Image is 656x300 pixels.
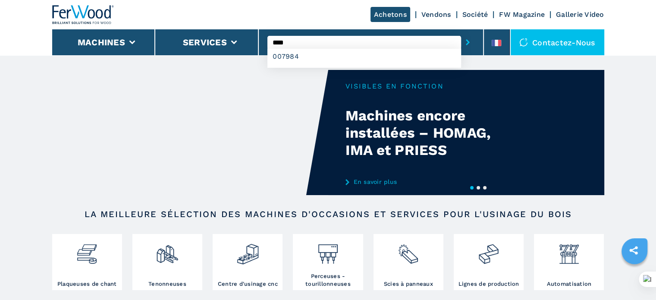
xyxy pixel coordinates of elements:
[461,32,474,52] button: submit-button
[458,280,519,288] h3: Lignes de production
[317,236,339,265] img: foratrici_inseritrici_2.png
[547,280,592,288] h3: Automatisation
[52,5,114,24] img: Ferwood
[374,234,443,290] a: Scies à panneaux
[78,37,125,47] button: Machines
[477,186,480,189] button: 2
[293,234,363,290] a: Perceuses - tourillonneuses
[295,272,361,288] h3: Perceuses - tourillonneuses
[556,10,604,19] a: Gallerie Video
[499,10,545,19] a: FW Magazine
[213,234,282,290] a: Centre d'usinage cnc
[345,178,515,185] a: En savoir plus
[619,261,650,294] iframe: Chat
[267,49,461,64] div: 007984
[57,280,117,288] h3: Plaqueuses de chant
[470,186,474,189] button: 1
[462,10,488,19] a: Société
[52,234,122,290] a: Plaqueuses de chant
[218,280,278,288] h3: Centre d'usinage cnc
[534,234,604,290] a: Automatisation
[156,236,179,265] img: squadratrici_2.png
[52,70,328,195] video: Your browser does not support the video tag.
[511,29,604,55] div: Contactez-nous
[75,236,98,265] img: bordatrici_1.png
[558,236,581,265] img: automazione.png
[183,37,227,47] button: Services
[397,236,420,265] img: sezionatrici_2.png
[483,186,487,189] button: 3
[421,10,451,19] a: Vendons
[148,280,186,288] h3: Tenonneuses
[132,234,202,290] a: Tenonneuses
[454,234,524,290] a: Lignes de production
[623,240,644,261] a: sharethis
[384,280,433,288] h3: Scies à panneaux
[80,209,577,219] h2: LA MEILLEURE SÉLECTION DES MACHINES D'OCCASIONS ET SERVICES POUR L'USINAGE DU BOIS
[477,236,500,265] img: linee_di_produzione_2.png
[370,7,410,22] a: Achetons
[236,236,259,265] img: centro_di_lavoro_cnc_2.png
[519,38,528,47] img: Contactez-nous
